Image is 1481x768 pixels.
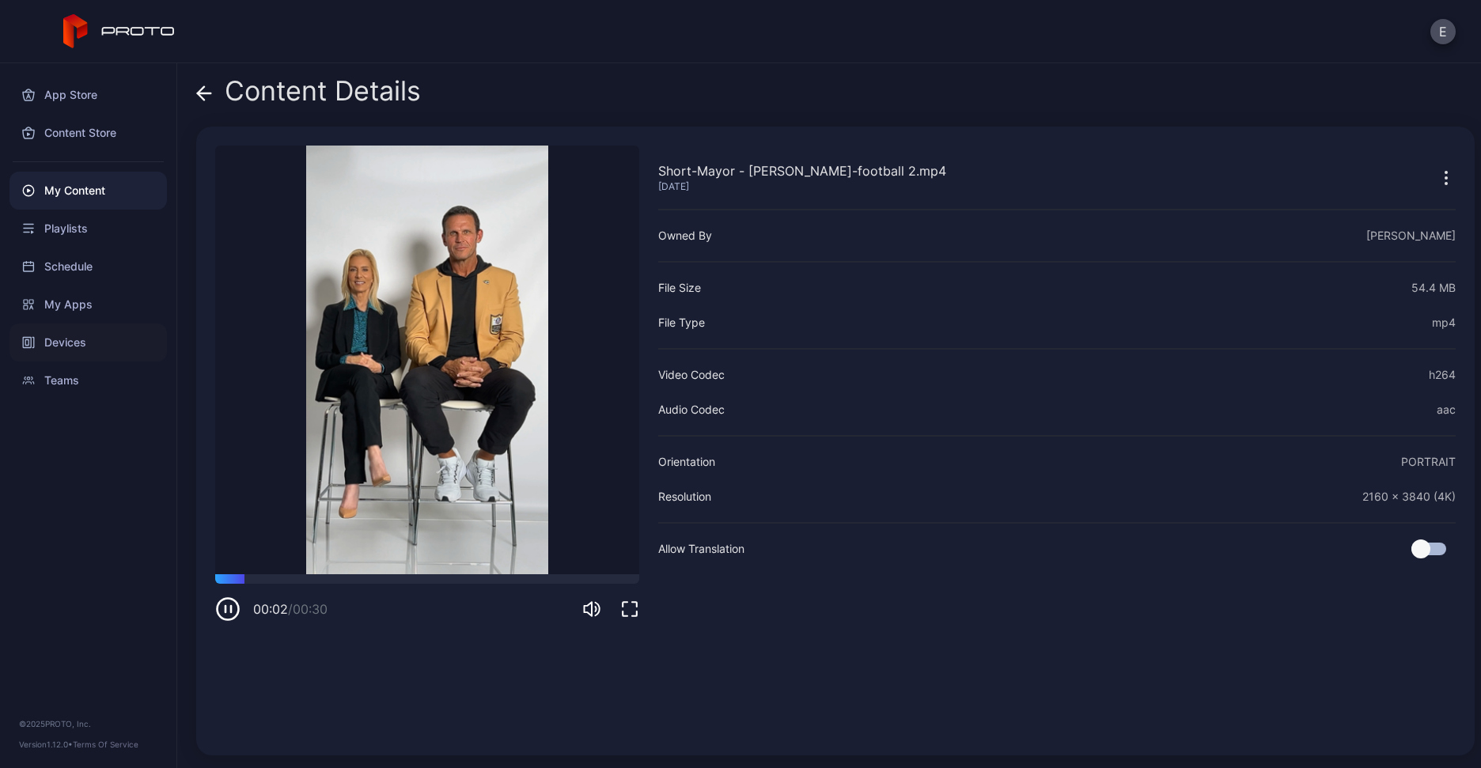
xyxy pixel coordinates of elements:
[658,400,725,419] div: Audio Codec
[1411,278,1456,297] div: 54.4 MB
[9,76,167,114] a: App Store
[9,114,167,152] a: Content Store
[9,286,167,323] a: My Apps
[1429,365,1456,384] div: h264
[73,740,138,749] a: Terms Of Service
[19,717,157,730] div: © 2025 PROTO, Inc.
[658,487,711,506] div: Resolution
[215,146,639,574] video: Sorry, your browser doesn‘t support embedded videos
[9,323,167,361] a: Devices
[9,210,167,248] a: Playlists
[658,313,705,332] div: File Type
[9,248,167,286] a: Schedule
[658,452,715,471] div: Orientation
[658,226,712,245] div: Owned By
[1362,487,1456,506] div: 2160 x 3840 (4K)
[9,361,167,399] a: Teams
[19,740,73,749] span: Version 1.12.0 •
[1437,400,1456,419] div: aac
[658,365,725,384] div: Video Codec
[1401,452,1456,471] div: PORTRAIT
[196,76,421,114] div: Content Details
[1366,226,1456,245] div: [PERSON_NAME]
[288,601,328,617] span: / 00:30
[658,278,701,297] div: File Size
[1430,19,1456,44] button: E
[1432,313,1456,332] div: mp4
[658,161,946,180] div: Short-Mayor - [PERSON_NAME]-football 2.mp4
[658,539,744,558] div: Allow Translation
[658,180,946,193] div: [DATE]
[9,172,167,210] a: My Content
[253,600,328,619] div: 00:02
